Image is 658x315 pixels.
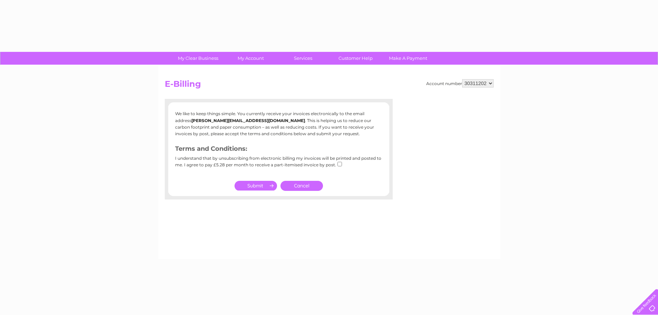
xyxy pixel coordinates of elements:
[235,181,277,191] input: Submit
[280,181,323,191] a: Cancel
[191,118,305,123] b: [PERSON_NAME][EMAIL_ADDRESS][DOMAIN_NAME]
[327,52,384,65] a: Customer Help
[175,156,382,172] div: I understand that by unsubscribing from electronic billing my invoices will be printed and posted...
[380,52,437,65] a: Make A Payment
[170,52,227,65] a: My Clear Business
[222,52,279,65] a: My Account
[175,144,382,156] h3: Terms and Conditions:
[275,52,332,65] a: Services
[165,79,494,92] h2: E-Billing
[426,79,494,87] div: Account number
[175,110,382,137] p: We like to keep things simple. You currently receive your invoices electronically to the email ad...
